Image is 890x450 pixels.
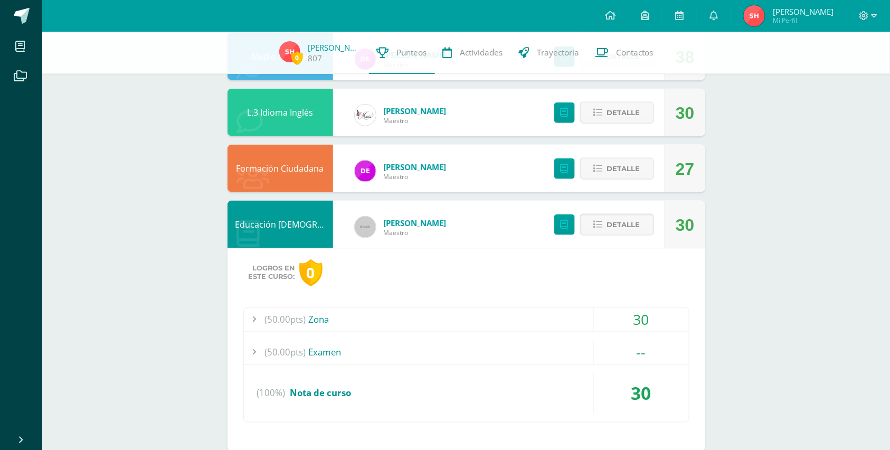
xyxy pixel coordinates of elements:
[435,32,511,74] a: Actividades
[676,89,695,137] div: 30
[773,6,834,17] span: [PERSON_NAME]
[384,228,447,237] span: Maestro
[279,41,300,62] img: 85eae72d3e941af0bf7a8e347557fbb8.png
[617,47,654,58] span: Contactos
[676,201,695,249] div: 30
[299,259,323,286] div: 0
[384,218,447,228] span: [PERSON_NAME]
[228,89,333,136] div: L.3 Idioma Inglés
[460,47,503,58] span: Actividades
[228,201,333,248] div: Educación Cristiana
[249,264,295,281] span: Logros en este curso:
[588,32,661,74] a: Contactos
[355,217,376,238] img: 60x60
[607,103,640,123] span: Detalle
[308,42,361,53] a: [PERSON_NAME]
[228,145,333,192] div: Formación Ciudadana
[580,158,654,180] button: Detalle
[355,161,376,182] img: a2d025f027ecaaf10809de5963d4112f.png
[580,214,654,236] button: Detalle
[369,32,435,74] a: Punteos
[607,215,640,235] span: Detalle
[384,162,447,172] span: [PERSON_NAME]
[580,102,654,124] button: Detalle
[290,387,352,399] span: Nota de curso
[744,5,765,26] img: 85eae72d3e941af0bf7a8e347557fbb8.png
[384,172,447,181] span: Maestro
[257,373,286,414] span: (100%)
[384,106,447,116] span: [PERSON_NAME]
[397,47,427,58] span: Punteos
[773,16,834,25] span: Mi Perfil
[244,341,689,364] div: Examen
[594,308,689,332] div: 30
[265,341,306,364] span: (50.00pts)
[291,51,303,64] span: 0
[594,341,689,364] div: --
[676,145,695,193] div: 27
[308,53,323,64] a: 807
[594,373,689,414] div: 30
[511,32,588,74] a: Trayectoria
[265,308,306,332] span: (50.00pts)
[607,159,640,179] span: Detalle
[384,116,447,125] span: Maestro
[355,105,376,126] img: f0f6954b1d458a88ada85a20aff75f4b.png
[537,47,580,58] span: Trayectoria
[244,308,689,332] div: Zona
